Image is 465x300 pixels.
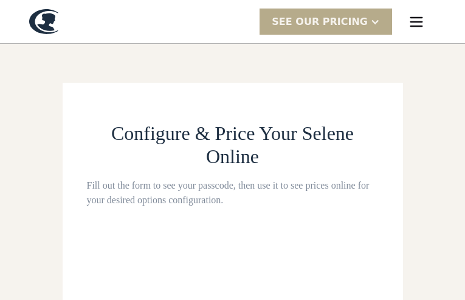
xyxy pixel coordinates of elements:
[111,122,354,167] span: Configure & Price Your Selene Online
[272,15,368,29] div: SEE Our Pricing
[87,178,379,208] div: Fill out the form to see your passcode, then use it to see prices online for your desired options...
[397,2,436,41] div: menu
[260,9,392,35] div: SEE Our Pricing
[29,9,58,34] a: home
